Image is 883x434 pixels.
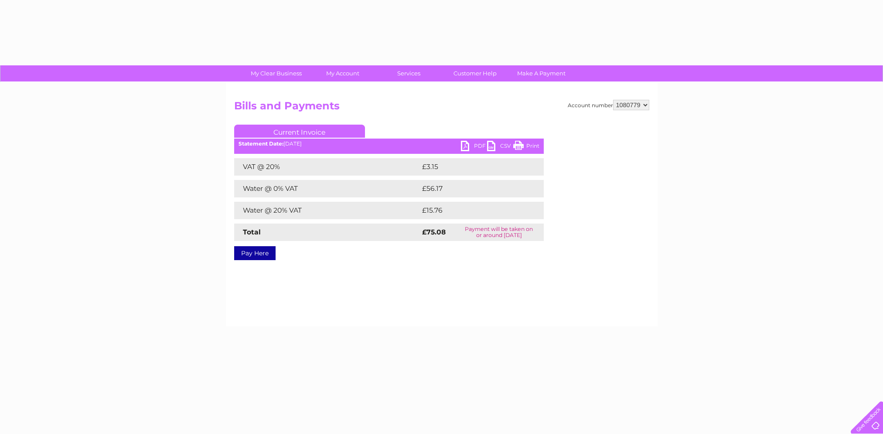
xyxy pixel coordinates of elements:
a: CSV [487,141,513,153]
a: My Clear Business [240,65,312,81]
b: Statement Date: [239,140,283,147]
strong: Total [243,228,261,236]
a: Make A Payment [505,65,577,81]
a: My Account [307,65,378,81]
td: £15.76 [420,202,525,219]
a: Current Invoice [234,125,365,138]
div: [DATE] [234,141,544,147]
a: Pay Here [234,246,276,260]
td: Payment will be taken on or around [DATE] [454,224,544,241]
a: PDF [461,141,487,153]
a: Print [513,141,539,153]
strong: £75.08 [422,228,446,236]
h2: Bills and Payments [234,100,649,116]
a: Services [373,65,445,81]
div: Account number [568,100,649,110]
td: £56.17 [420,180,525,197]
a: Customer Help [439,65,511,81]
td: Water @ 0% VAT [234,180,420,197]
td: £3.15 [420,158,522,176]
td: VAT @ 20% [234,158,420,176]
td: Water @ 20% VAT [234,202,420,219]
